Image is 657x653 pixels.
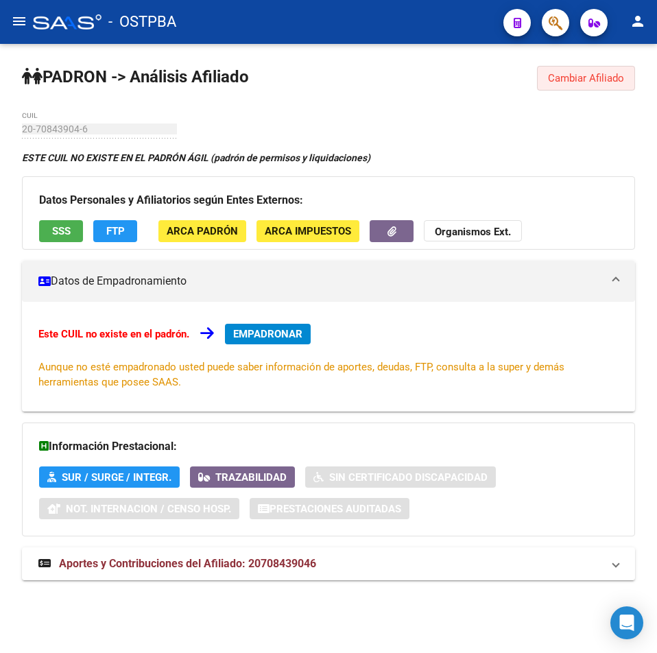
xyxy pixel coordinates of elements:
[39,191,618,210] h3: Datos Personales y Afiliatorios según Entes Externos:
[38,274,602,289] mat-panel-title: Datos de Empadronamiento
[22,547,635,580] mat-expansion-panel-header: Aportes y Contribuciones del Afiliado: 20708439046
[93,220,137,241] button: FTP
[435,226,511,239] strong: Organismos Ext.
[39,466,180,488] button: SUR / SURGE / INTEGR.
[66,503,231,515] span: Not. Internacion / Censo Hosp.
[630,13,646,29] mat-icon: person
[22,152,370,163] strong: ESTE CUIL NO EXISTE EN EL PADRÓN ÁGIL (padrón de permisos y liquidaciones)
[38,328,189,340] strong: Este CUIL no existe en el padrón.
[537,66,635,91] button: Cambiar Afiliado
[22,261,635,302] mat-expansion-panel-header: Datos de Empadronamiento
[22,67,249,86] strong: PADRON -> Análisis Afiliado
[548,72,624,84] span: Cambiar Afiliado
[106,226,125,238] span: FTP
[256,220,359,241] button: ARCA Impuestos
[305,466,496,488] button: Sin Certificado Discapacidad
[265,226,351,238] span: ARCA Impuestos
[225,324,311,344] button: EMPADRONAR
[39,498,239,519] button: Not. Internacion / Censo Hosp.
[158,220,246,241] button: ARCA Padrón
[424,220,522,241] button: Organismos Ext.
[250,498,409,519] button: Prestaciones Auditadas
[215,471,287,484] span: Trazabilidad
[52,226,71,238] span: SSS
[62,471,171,484] span: SUR / SURGE / INTEGR.
[38,361,564,388] span: Aunque no esté empadronado usted puede saber información de aportes, deudas, FTP, consulta a la s...
[22,302,635,412] div: Datos de Empadronamiento
[270,503,401,515] span: Prestaciones Auditadas
[59,557,316,570] span: Aportes y Contribuciones del Afiliado: 20708439046
[329,471,488,484] span: Sin Certificado Discapacidad
[233,328,302,340] span: EMPADRONAR
[39,220,83,241] button: SSS
[39,437,618,456] h3: Información Prestacional:
[167,226,238,238] span: ARCA Padrón
[610,606,643,639] div: Open Intercom Messenger
[108,7,176,37] span: - OSTPBA
[190,466,295,488] button: Trazabilidad
[11,13,27,29] mat-icon: menu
